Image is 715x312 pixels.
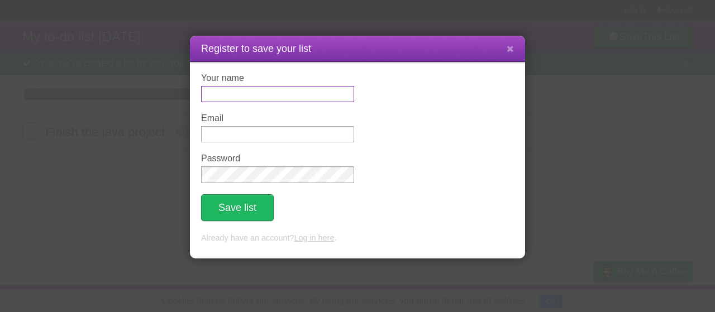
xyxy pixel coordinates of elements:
label: Password [201,153,354,164]
h1: Register to save your list [201,41,514,56]
button: Save list [201,194,274,221]
a: Log in here [294,233,334,242]
p: Already have an account? . [201,232,514,244]
label: Email [201,113,354,123]
label: Your name [201,73,354,83]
